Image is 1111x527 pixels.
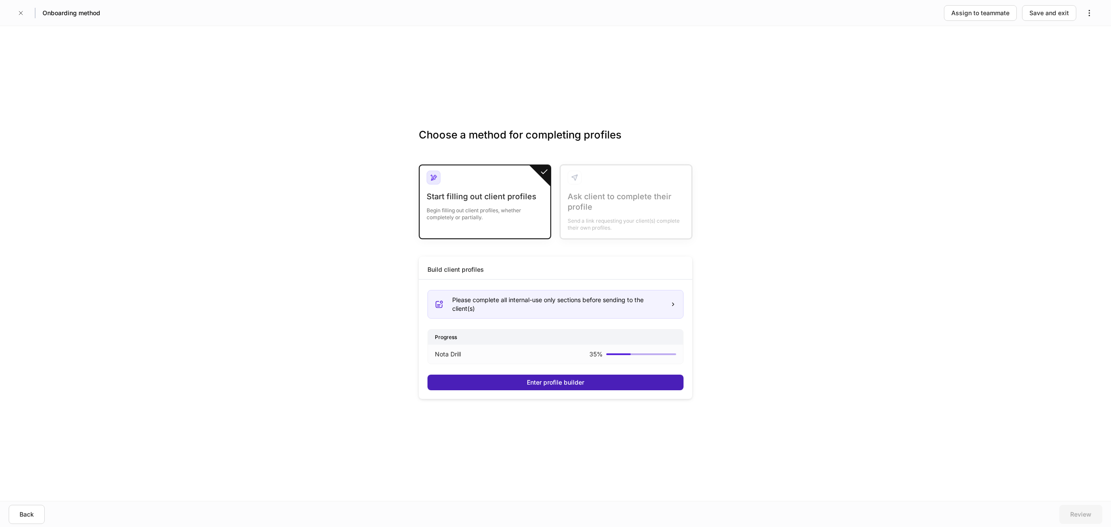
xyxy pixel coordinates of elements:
button: Review [1059,505,1102,524]
button: Assign to teammate [944,5,1017,21]
div: Begin filling out client profiles, whether completely or partially. [427,202,543,221]
div: Enter profile builder [527,378,584,387]
button: Enter profile builder [427,375,684,390]
div: Please complete all internal-use only sections before sending to the client(s) [452,296,663,313]
div: Save and exit [1029,9,1069,17]
div: Back [20,510,34,519]
div: Progress [428,329,683,345]
div: Start filling out client profiles [427,191,543,202]
h5: Onboarding method [43,9,100,17]
div: Assign to teammate [951,9,1009,17]
p: 35 % [589,350,603,359]
button: Save and exit [1022,5,1076,21]
div: Build client profiles [427,265,484,274]
button: Back [9,505,45,524]
h3: Choose a method for completing profiles [419,128,692,156]
p: Nota Drill [435,350,461,359]
div: Review [1070,510,1091,519]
